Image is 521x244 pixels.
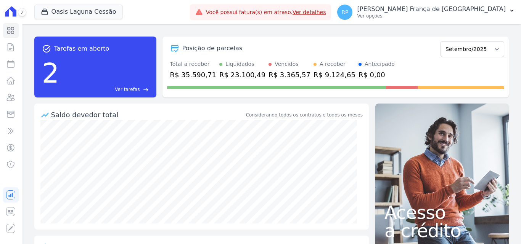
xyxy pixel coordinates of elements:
[275,60,298,68] div: Vencidos
[314,70,355,80] div: R$ 9.124,65
[384,203,500,222] span: Acesso
[54,44,109,53] span: Tarefas em aberto
[293,9,326,15] a: Ver detalhes
[143,87,149,92] span: east
[34,5,123,19] button: Oasis Laguna Cessão
[357,5,506,13] p: [PERSON_NAME] França de [GEOGRAPHIC_DATA]
[206,8,326,16] span: Você possui fatura(s) em atraso.
[331,2,521,23] button: RP [PERSON_NAME] França de [GEOGRAPHIC_DATA] Ver opções
[51,110,244,120] div: Saldo devedor total
[246,112,363,118] div: Considerando todos os contratos e todos os meses
[225,60,254,68] div: Liquidados
[42,53,59,93] div: 2
[170,70,216,80] div: R$ 35.590,71
[320,60,346,68] div: A receber
[219,70,265,80] div: R$ 23.100,49
[115,86,140,93] span: Ver tarefas
[42,44,51,53] span: task_alt
[365,60,395,68] div: Antecipado
[359,70,395,80] div: R$ 0,00
[384,222,500,240] span: a crédito
[182,44,243,53] div: Posição de parcelas
[341,10,348,15] span: RP
[62,86,148,93] a: Ver tarefas east
[269,70,310,80] div: R$ 3.365,57
[170,60,216,68] div: Total a receber
[357,13,506,19] p: Ver opções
